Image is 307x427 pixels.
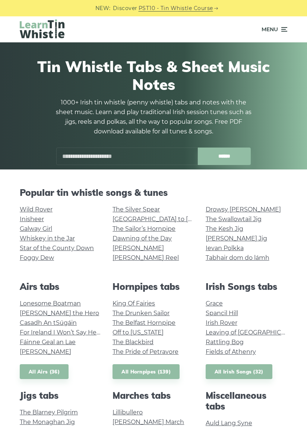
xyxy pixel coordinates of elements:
p: 1000+ Irish tin whistle (penny whistle) tabs and notes with the sheet music. Learn and play tradi... [53,98,254,136]
img: LearnTinWhistle.com [20,19,64,38]
a: The Blarney Pilgrim [20,409,78,416]
a: Fáinne Geal an Lae [20,339,76,346]
a: The Kesh Jig [206,225,243,232]
span: Menu [262,20,278,39]
a: [GEOGRAPHIC_DATA] to [GEOGRAPHIC_DATA] [113,216,250,223]
a: [PERSON_NAME] Jig [206,235,267,242]
a: Grace [206,300,223,307]
a: The Swallowtail Jig [206,216,262,223]
a: Ievan Polkka [206,245,244,252]
h2: Miscellaneous tabs [206,390,287,412]
a: Whiskey in the Jar [20,235,75,242]
a: The Blackbird [113,339,153,346]
a: [PERSON_NAME] the Hero [20,310,99,317]
a: Wild Rover [20,206,53,213]
h1: Tin Whistle Tabs & Sheet Music Notes [20,58,287,93]
h2: Airs tabs [20,281,101,292]
a: Tabhair dom do lámh [206,254,269,261]
a: The Pride of Petravore [113,348,178,355]
a: [PERSON_NAME] [20,348,71,355]
a: All Irish Songs (32) [206,364,272,379]
h2: Marches tabs [113,390,194,401]
a: [PERSON_NAME] [113,245,164,252]
a: Star of the County Down [20,245,94,252]
a: King Of Fairies [113,300,155,307]
a: Lonesome Boatman [20,300,81,307]
a: Foggy Dew [20,254,54,261]
a: Dawning of the Day [113,235,172,242]
a: [PERSON_NAME] March [113,418,184,426]
a: All Hornpipes (139) [113,364,180,379]
a: Drowsy [PERSON_NAME] [206,206,281,213]
a: Leaving of [GEOGRAPHIC_DATA] [206,329,302,336]
a: The Belfast Hornpipe [113,319,175,326]
a: Inisheer [20,216,44,223]
a: The Sailor’s Hornpipe [113,225,175,232]
a: [PERSON_NAME] Reel [113,254,179,261]
h2: Irish Songs tabs [206,281,287,292]
a: Spancil Hill [206,310,238,317]
a: Fields of Athenry [206,348,256,355]
a: The Drunken Sailor [113,310,170,317]
a: For Ireland I Won’t Say Her Name [20,329,118,336]
a: Rattling Bog [206,339,244,346]
a: Lillibullero [113,409,143,416]
a: Galway Girl [20,225,52,232]
a: Auld Lang Syne [206,420,252,427]
a: Casadh An tSúgáin [20,319,77,326]
h2: Popular tin whistle songs & tunes [20,187,287,198]
h2: Jigs tabs [20,390,101,401]
a: Irish Rover [206,319,237,326]
h2: Hornpipes tabs [113,281,194,292]
a: All Airs (36) [20,364,69,379]
a: Off to [US_STATE] [113,329,164,336]
a: The Silver Spear [113,206,160,213]
a: The Monaghan Jig [20,418,75,426]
